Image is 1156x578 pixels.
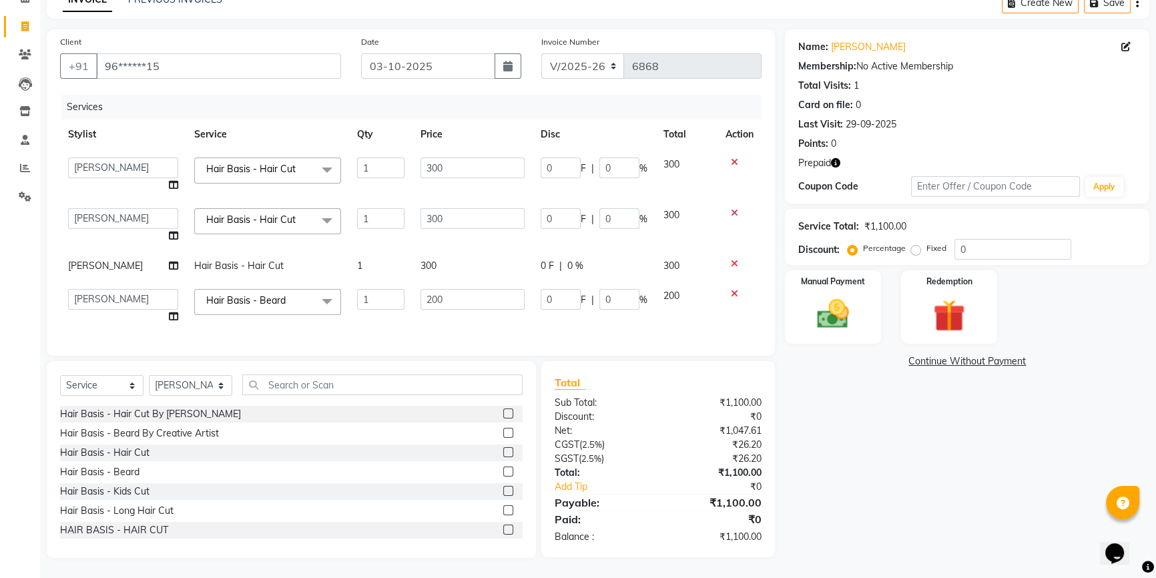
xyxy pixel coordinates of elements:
[61,95,772,119] div: Services
[911,176,1080,197] input: Enter Offer / Coupon Code
[555,376,585,390] span: Total
[412,119,533,150] th: Price
[658,424,772,438] div: ₹1,047.61
[60,446,150,460] div: Hair Basis - Hair Cut
[186,119,349,150] th: Service
[60,119,186,150] th: Stylist
[798,79,851,93] div: Total Visits:
[545,424,658,438] div: Net:
[349,119,412,150] th: Qty
[639,162,647,176] span: %
[555,439,579,451] span: CGST
[286,294,292,306] a: x
[798,117,843,131] div: Last Visit:
[60,426,219,441] div: Hair Basis - Beard By Creative Artist
[677,480,772,494] div: ₹0
[798,59,856,73] div: Membership:
[60,485,150,499] div: Hair Basis - Kids Cut
[658,495,772,511] div: ₹1,100.00
[296,214,302,226] a: x
[655,119,717,150] th: Total
[798,243,840,257] div: Discount:
[242,374,523,395] input: Search or Scan
[846,117,896,131] div: 29-09-2025
[663,209,679,221] span: 300
[798,59,1136,73] div: No Active Membership
[194,260,284,272] span: Hair Basis - Hair Cut
[60,465,139,479] div: Hair Basis - Beard
[856,98,861,112] div: 0
[357,260,362,272] span: 1
[582,439,602,450] span: 2.5%
[926,276,972,288] label: Redemption
[545,495,658,511] div: Payable:
[361,36,379,48] label: Date
[663,260,679,272] span: 300
[545,410,658,424] div: Discount:
[559,259,562,273] span: |
[658,466,772,480] div: ₹1,100.00
[545,511,658,527] div: Paid:
[658,396,772,410] div: ₹1,100.00
[658,438,772,452] div: ₹26.20
[545,480,677,494] a: Add Tip
[206,294,286,306] span: Hair Basis - Beard
[926,242,946,254] label: Fixed
[68,260,143,272] span: [PERSON_NAME]
[591,162,594,176] span: |
[717,119,762,150] th: Action
[864,220,906,234] div: ₹1,100.00
[1100,525,1143,565] iframe: chat widget
[555,453,579,465] span: SGST
[658,410,772,424] div: ₹0
[581,162,586,176] span: F
[545,530,658,544] div: Balance :
[541,36,599,48] label: Invoice Number
[798,40,828,54] div: Name:
[296,163,302,175] a: x
[591,293,594,307] span: |
[541,259,554,273] span: 0 F
[798,220,859,234] div: Service Total:
[658,511,772,527] div: ₹0
[801,276,865,288] label: Manual Payment
[639,212,647,226] span: %
[96,53,341,79] input: Search by Name/Mobile/Email/Code
[60,504,174,518] div: Hair Basis - Long Hair Cut
[798,137,828,151] div: Points:
[533,119,655,150] th: Disc
[807,296,859,332] img: _cash.svg
[663,290,679,302] span: 200
[658,452,772,466] div: ₹26.20
[581,453,601,464] span: 2.5%
[581,212,586,226] span: F
[420,260,437,272] span: 300
[60,53,97,79] button: +91
[923,296,975,336] img: _gift.svg
[545,466,658,480] div: Total:
[863,242,906,254] label: Percentage
[60,523,168,537] div: HAIR BASIS - HAIR CUT
[831,40,906,54] a: [PERSON_NAME]
[206,163,296,175] span: Hair Basis - Hair Cut
[60,36,81,48] label: Client
[545,396,658,410] div: Sub Total:
[798,156,831,170] span: Prepaid
[581,293,586,307] span: F
[798,180,911,194] div: Coupon Code
[663,158,679,170] span: 300
[60,407,241,421] div: Hair Basis - Hair Cut By [PERSON_NAME]
[545,438,658,452] div: ( )
[788,354,1147,368] a: Continue Without Payment
[639,293,647,307] span: %
[798,98,853,112] div: Card on file:
[545,452,658,466] div: ( )
[1085,177,1123,197] button: Apply
[854,79,859,93] div: 1
[831,137,836,151] div: 0
[206,214,296,226] span: Hair Basis - Hair Cut
[567,259,583,273] span: 0 %
[658,530,772,544] div: ₹1,100.00
[591,212,594,226] span: |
